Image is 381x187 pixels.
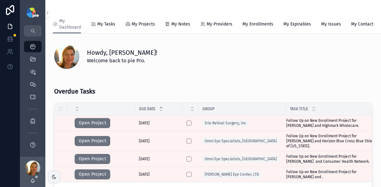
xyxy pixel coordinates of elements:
[87,57,157,65] span: Welcome back to pie Pro.
[202,106,214,111] span: Group
[139,139,150,144] span: [DATE]
[139,156,150,161] span: [DATE]
[242,19,273,31] a: My Enrollments
[202,171,262,178] a: [PERSON_NAME] Eye Center, LTD
[242,21,273,27] span: My Enrollments
[125,19,155,31] a: My Projects
[286,118,378,128] span: Follow Up on New Enrollment Project for [PERSON_NAME] and Highmark Wholecare.
[75,139,110,143] a: Open Project
[75,154,110,164] button: Open Project
[283,19,311,31] a: My Expirables
[75,172,110,177] a: Open Project
[202,155,279,163] a: Omni Eye Specialists, [GEOGRAPHIC_DATA]
[139,172,150,177] span: [DATE]
[139,106,155,111] span: Due Date
[200,19,232,31] a: My Providers
[53,15,81,34] a: My Dashboard
[202,137,279,145] a: Omni Eye Specialists, [GEOGRAPHIC_DATA]
[59,18,81,31] span: My Dashboard
[75,157,110,161] a: Open Project
[205,156,277,161] span: Omni Eye Specialists, [GEOGRAPHIC_DATA]
[139,121,150,126] span: [DATE]
[132,21,155,27] span: My Projects
[321,21,341,27] span: My Issues
[87,48,157,57] h1: Howdy, [PERSON_NAME]!
[351,19,376,31] a: My Contacts
[75,118,110,128] button: Open Project
[91,19,115,31] a: My Tasks
[75,136,110,146] button: Open Project
[97,21,115,27] span: My Tasks
[202,119,249,127] a: Erie Retinal Surgery, Inc
[290,106,308,111] span: Task Title
[26,8,39,18] img: App logo
[75,121,110,125] a: Open Project
[351,21,376,27] span: My Contacts
[286,169,378,179] span: Follow Up on New Enrollment Project for [PERSON_NAME] and .
[286,133,378,149] span: Follow Up on New Enrollment Project for [PERSON_NAME] and Horizon Blue Cross Blue Shield of [US_S...
[205,172,259,177] span: [PERSON_NAME] Eye Center, LTD
[165,19,190,31] a: My Notes
[205,139,277,144] span: Omni Eye Specialists, [GEOGRAPHIC_DATA]
[20,37,45,157] div: scrollable content
[75,169,110,179] button: Open Project
[205,121,246,126] span: Erie Retinal Surgery, Inc
[321,19,341,31] a: My Issues
[283,21,311,27] span: My Expirables
[207,21,232,27] span: My Providers
[286,154,378,164] span: Follow Up on New Enrollment Project for [PERSON_NAME] and Consumer Health Network.
[171,21,190,27] span: My Notes
[54,87,95,96] h3: Overdue Tasks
